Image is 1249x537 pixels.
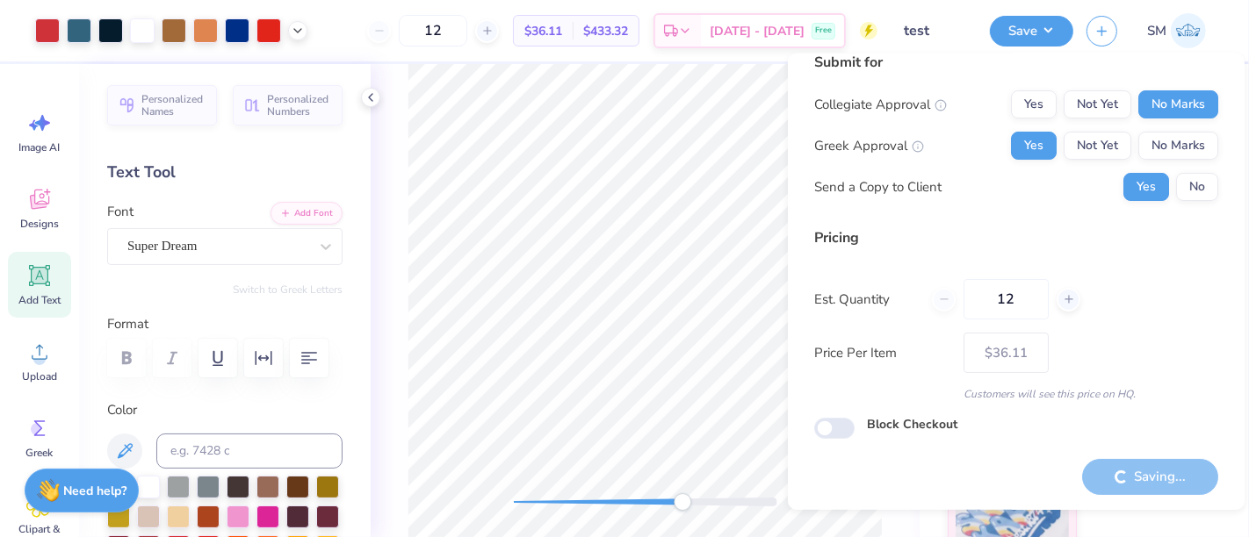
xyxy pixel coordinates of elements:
[891,13,977,48] input: Untitled Design
[814,94,947,113] div: Collegiate Approval
[1064,90,1131,118] button: Not Yet
[814,289,919,309] label: Est. Quantity
[20,217,59,231] span: Designs
[22,369,57,383] span: Upload
[64,483,127,499] strong: Need help?
[1011,132,1057,160] button: Yes
[233,283,343,297] button: Switch to Greek Letters
[399,15,467,47] input: – –
[1171,13,1206,48] img: Shruthi Mohan
[815,25,832,37] span: Free
[156,433,343,469] input: e.g. 7428 c
[814,386,1218,402] div: Customers will see this price on HQ.
[271,202,343,225] button: Add Font
[233,85,343,125] button: Personalized Numbers
[19,140,61,154] span: Image AI
[814,135,924,155] div: Greek Approval
[107,161,343,184] div: Text Tool
[814,176,942,197] div: Send a Copy to Client
[1123,173,1169,201] button: Yes
[267,93,332,118] span: Personalized Numbers
[18,293,61,307] span: Add Text
[1138,132,1218,160] button: No Marks
[814,342,950,362] label: Price Per Item
[990,16,1073,47] button: Save
[107,85,217,125] button: Personalized Names
[710,22,805,40] span: [DATE] - [DATE]
[107,202,134,222] label: Font
[107,400,343,420] label: Color
[1138,90,1218,118] button: No Marks
[964,279,1049,319] input: – –
[814,227,1218,248] div: Pricing
[583,22,628,40] span: $433.32
[1011,90,1057,118] button: Yes
[674,493,691,511] div: Accessibility label
[867,415,957,433] label: Block Checkout
[1176,173,1218,201] button: No
[1064,132,1131,160] button: Not Yet
[1139,13,1214,48] a: SM
[1147,21,1166,41] span: SM
[524,22,562,40] span: $36.11
[107,314,343,334] label: Format
[141,93,206,118] span: Personalized Names
[26,446,54,460] span: Greek
[814,52,1218,73] div: Submit for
